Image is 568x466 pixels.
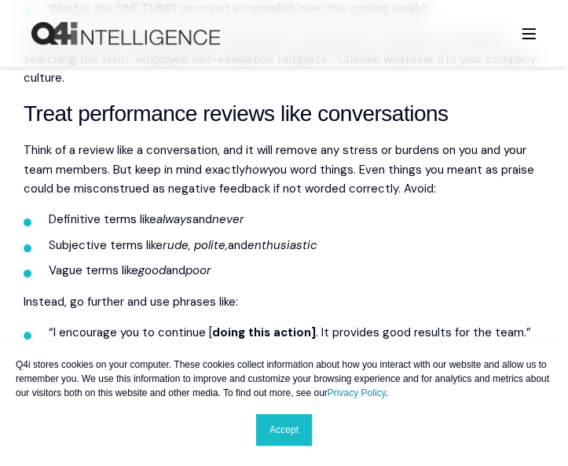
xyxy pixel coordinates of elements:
[212,325,316,340] strong: doing this action]
[31,22,220,46] a: Back to Home
[245,162,268,178] em: how
[49,236,544,255] li: Subjective terms like and
[49,261,544,280] li: Vague terms like and
[24,141,544,198] p: Think of a review like a conversation, and it will remove any stress or burdens on you and your t...
[49,210,544,229] li: Definitive terms like and
[24,292,544,311] p: Instead, go further and use phrases like:
[163,237,228,253] em: rude, polite,
[49,323,544,342] li: “I encourage you to continue [ . It provides good results for the team.”
[16,358,552,400] p: Q4i stores cookies on your computer. These cookies collect information about how you interact wit...
[156,211,192,227] em: always
[256,414,312,446] a: Accept
[31,22,220,46] img: Q4intelligence, LLC logo
[24,99,544,129] h3: Treat performance reviews like conversations
[212,211,244,227] em: never
[328,387,386,398] a: Privacy Policy
[138,262,166,278] em: good
[513,20,544,47] a: Open Burger Menu
[247,237,317,253] em: enthusiastic
[216,270,568,466] iframe: Chat Widget
[185,262,211,278] em: poor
